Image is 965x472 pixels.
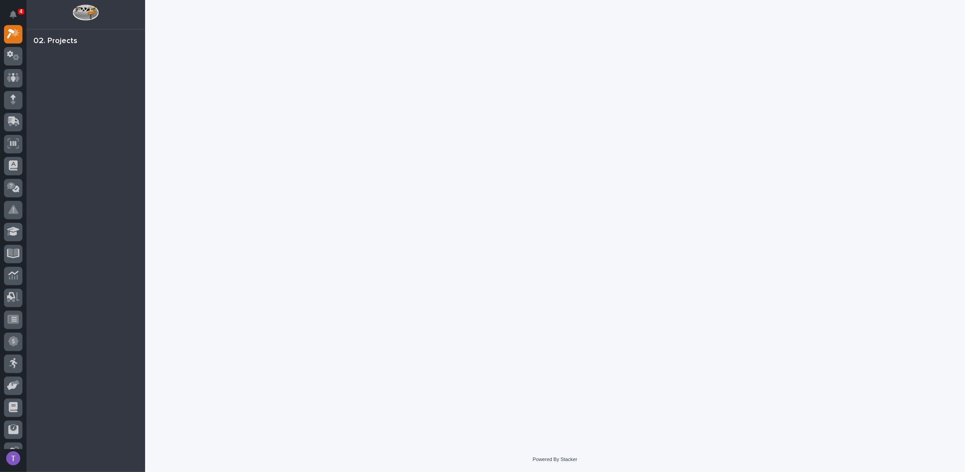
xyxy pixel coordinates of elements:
button: users-avatar [4,449,22,468]
button: Notifications [4,5,22,24]
img: Workspace Logo [73,4,98,21]
div: Notifications4 [11,11,22,25]
p: 4 [19,8,22,15]
div: 02. Projects [33,36,77,46]
a: Powered By Stacker [533,457,577,462]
